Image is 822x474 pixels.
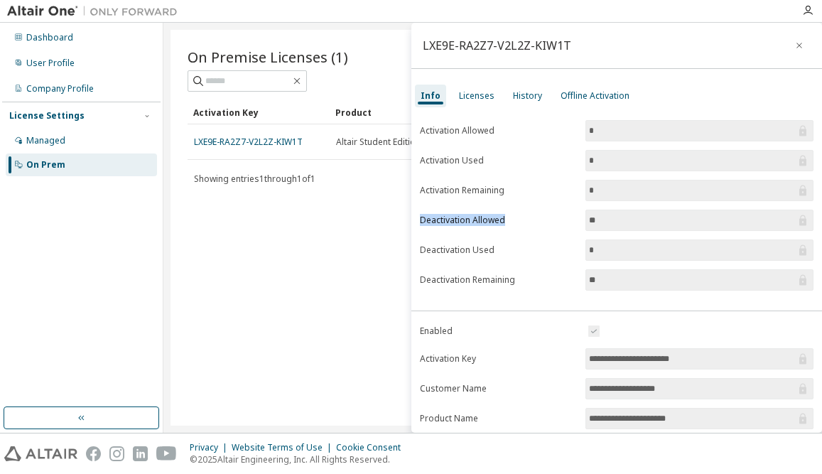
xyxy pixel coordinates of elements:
[420,383,578,394] label: Customer Name
[420,125,578,136] label: Activation Allowed
[423,40,571,51] div: LXE9E-RA2Z7-V2L2Z-KIW1T
[7,4,185,18] img: Altair One
[26,58,75,69] div: User Profile
[420,155,578,166] label: Activation Used
[26,135,65,146] div: Managed
[26,159,65,171] div: On Prem
[420,353,578,365] label: Activation Key
[194,136,303,148] a: LXE9E-RA2Z7-V2L2Z-KIW1T
[420,325,578,337] label: Enabled
[335,101,466,124] div: Product
[232,442,336,453] div: Website Terms of Use
[4,446,77,461] img: altair_logo.svg
[421,90,440,102] div: Info
[513,90,542,102] div: History
[420,413,578,424] label: Product Name
[420,244,578,256] label: Deactivation Used
[420,215,578,226] label: Deactivation Allowed
[188,47,348,67] span: On Premise Licenses (1)
[26,83,94,95] div: Company Profile
[26,32,73,43] div: Dashboard
[336,442,409,453] div: Cookie Consent
[190,442,232,453] div: Privacy
[336,136,421,148] span: Altair Student Edition
[9,110,85,122] div: License Settings
[459,90,494,102] div: Licenses
[133,446,148,461] img: linkedin.svg
[420,185,578,196] label: Activation Remaining
[193,101,324,124] div: Activation Key
[420,274,578,286] label: Deactivation Remaining
[109,446,124,461] img: instagram.svg
[194,173,315,185] span: Showing entries 1 through 1 of 1
[156,446,177,461] img: youtube.svg
[190,453,409,465] p: © 2025 Altair Engineering, Inc. All Rights Reserved.
[561,90,629,102] div: Offline Activation
[86,446,101,461] img: facebook.svg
